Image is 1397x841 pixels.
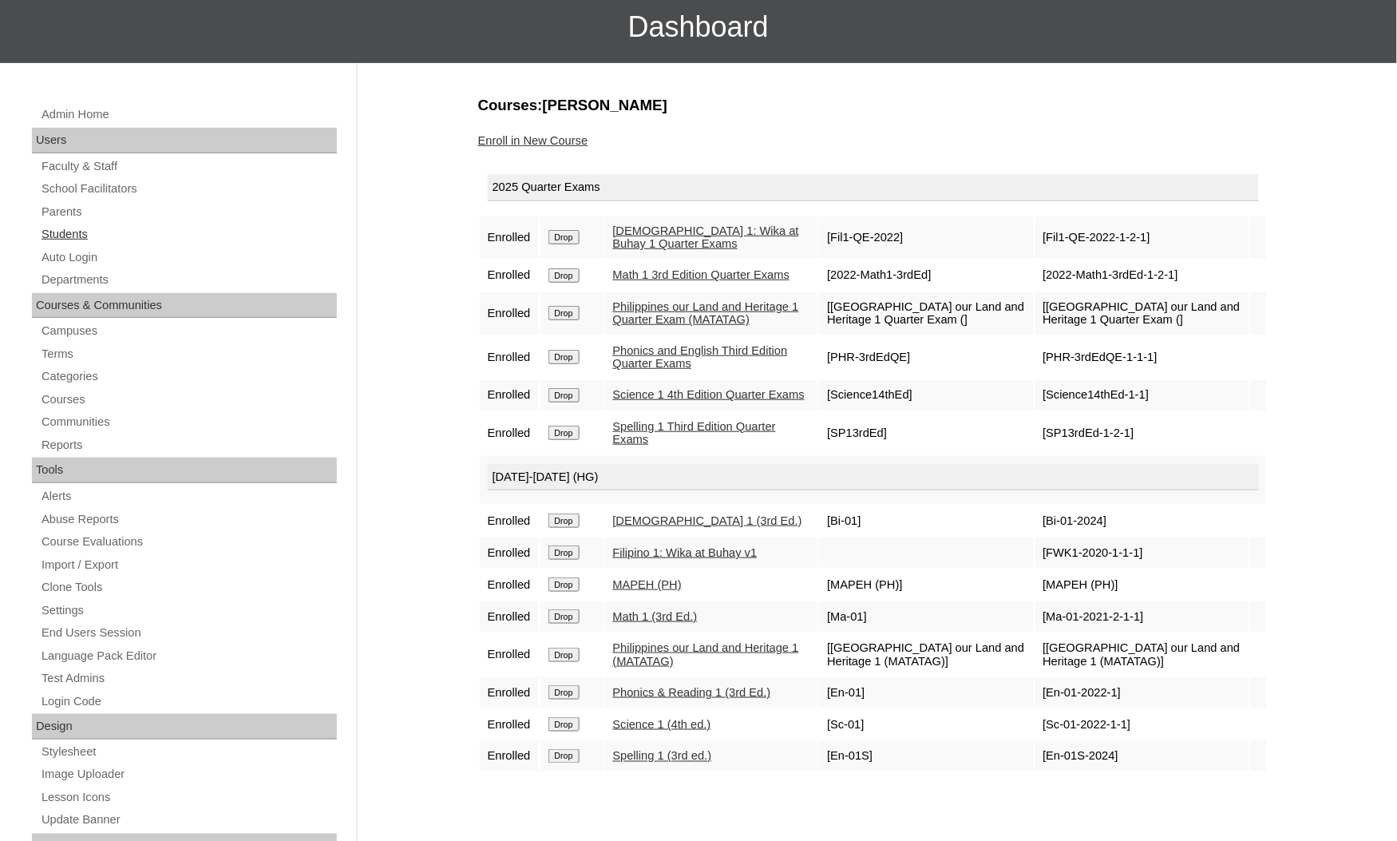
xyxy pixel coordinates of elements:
input: Drop [548,514,580,528]
a: Students [40,224,337,244]
a: Philippines our Land and Heritage 1 Quarter Exam (MATATAG) [613,300,799,327]
div: Courses & Communities [32,293,337,319]
h3: Courses:[PERSON_NAME] [478,95,1268,116]
td: [Bi-01-2024] [1035,506,1249,536]
td: [Bi-01] [819,506,1033,536]
a: [DEMOGRAPHIC_DATA] 1 (3rd Ed.) [613,514,802,527]
a: Reports [40,435,337,455]
td: [SP13rdEd-1-2-1] [1035,412,1249,454]
a: Abuse Reports [40,510,337,530]
td: [Science14thEd] [819,380,1033,411]
a: Admin Home [40,105,337,125]
td: [FWK1-2020-1-1-1] [1035,538,1249,568]
td: Enrolled [480,633,539,676]
div: [DATE]-[DATE] (HG) [488,464,1259,491]
a: Stylesheet [40,743,337,763]
a: Spelling 1 (3rd ed.) [613,750,712,763]
td: Enrolled [480,292,539,335]
td: Enrolled [480,569,539,600]
td: Enrolled [480,741,539,772]
a: Phonics and English Third Edition Quarter Exams [613,344,788,371]
a: Auto Login [40,248,337,268]
a: Parents [40,202,337,222]
td: [2022-Math1-3rdEd] [819,260,1033,291]
td: [Ma-01-2021-2-1-1] [1035,601,1249,632]
td: Enrolled [480,216,539,259]
td: [En-01S-2024] [1035,741,1249,772]
td: [Ma-01] [819,601,1033,632]
td: [En-01S] [819,741,1033,772]
a: Import / Export [40,555,337,575]
td: [En-01] [819,677,1033,708]
input: Drop [548,426,580,440]
a: MAPEH (PH) [613,578,682,591]
td: [Sc-01] [819,709,1033,740]
td: Enrolled [480,506,539,536]
a: Science 1 (4th ed.) [613,718,711,731]
a: Math 1 (3rd Ed.) [613,610,698,623]
input: Drop [548,685,580,700]
td: Enrolled [480,709,539,740]
input: Drop [548,648,580,662]
a: Courses [40,390,337,410]
input: Drop [548,388,580,403]
input: Drop [548,749,580,764]
td: [Fil1-QE-2022-1-2-1] [1035,216,1249,259]
td: [Science14thEd-1-1] [1035,380,1249,411]
a: Spelling 1 Third Edition Quarter Exams [613,420,776,446]
td: Enrolled [480,380,539,411]
a: Campuses [40,321,337,341]
td: [Fil1-QE-2022] [819,216,1033,259]
a: [DEMOGRAPHIC_DATA] 1: Wika at Buhay 1 Quarter Exams [613,224,799,251]
td: [[GEOGRAPHIC_DATA] our Land and Heritage 1 Quarter Exam (] [1035,292,1249,335]
input: Drop [548,609,580,624]
a: Alerts [40,486,337,506]
input: Drop [548,577,580,592]
input: Drop [548,350,580,364]
a: Settings [40,601,337,621]
td: [PHR-3rdEdQE] [819,336,1033,379]
input: Drop [548,545,580,560]
div: 2025 Quarter Exams [488,174,1259,201]
div: Users [32,128,337,153]
a: Phonics & Reading 1 (3rd Ed.) [613,686,771,699]
div: Tools [32,458,337,483]
td: [2022-Math1-3rdEd-1-2-1] [1035,260,1249,291]
a: Clone Tools [40,577,337,597]
a: Math 1 3rd Edition Quarter Exams [613,268,790,281]
a: Categories [40,367,337,387]
td: [Sc-01-2022-1-1] [1035,709,1249,740]
a: School Facilitators [40,179,337,199]
td: Enrolled [480,677,539,708]
a: Course Evaluations [40,532,337,552]
a: Image Uploader [40,765,337,785]
td: [En-01-2022-1] [1035,677,1249,708]
a: Update Banner [40,811,337,831]
input: Drop [548,268,580,283]
td: [[GEOGRAPHIC_DATA] our Land and Heritage 1 (MATATAG)] [1035,633,1249,676]
td: Enrolled [480,260,539,291]
a: Test Admins [40,668,337,688]
input: Drop [548,230,580,244]
td: Enrolled [480,538,539,568]
a: Language Pack Editor [40,646,337,666]
input: Drop [548,717,580,732]
td: Enrolled [480,412,539,454]
a: Faculty & Staff [40,157,337,177]
td: [SP13rdEd] [819,412,1033,454]
td: Enrolled [480,601,539,632]
td: [MAPEH (PH)] [819,569,1033,600]
div: Design [32,714,337,740]
td: [[GEOGRAPHIC_DATA] our Land and Heritage 1 Quarter Exam (] [819,292,1033,335]
td: [PHR-3rdEdQE-1-1-1] [1035,336,1249,379]
a: Terms [40,344,337,364]
a: Lesson Icons [40,788,337,808]
a: Login Code [40,692,337,712]
td: [[GEOGRAPHIC_DATA] our Land and Heritage 1 (MATATAG)] [819,633,1033,676]
input: Drop [548,306,580,320]
a: Science 1 4th Edition Quarter Exams [613,388,805,401]
a: Enroll in New Course [478,134,588,147]
a: End Users Session [40,623,337,643]
td: [MAPEH (PH)] [1035,569,1249,600]
a: Departments [40,270,337,290]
